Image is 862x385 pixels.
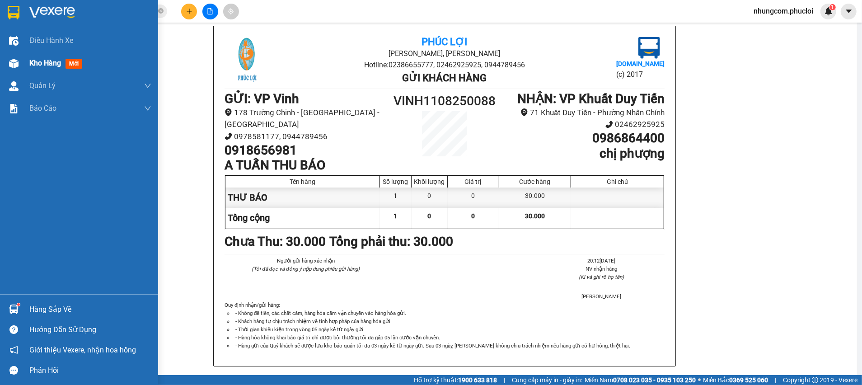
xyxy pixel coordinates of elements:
button: caret-down [841,4,857,19]
span: | [504,375,505,385]
span: 1 [831,4,834,10]
h1: 0918656981 [225,143,389,158]
span: Cung cấp máy in - giấy in: [512,375,582,385]
span: plus [186,8,192,14]
span: Miền Nam [585,375,696,385]
li: Hotline: 02386655777, 02462925925, 0944789456 [84,33,378,45]
li: [PERSON_NAME] [539,292,665,300]
b: GỬI : VP Vinh [11,66,86,80]
img: warehouse-icon [9,81,19,91]
span: copyright [812,377,818,383]
span: message [9,366,18,375]
span: 0 [427,212,431,220]
div: Ghi chú [573,178,661,185]
li: - Không để tiền, các chất cấm, hàng hóa cấm vận chuyển vào hàng hóa gửi. [234,309,665,317]
img: logo.jpg [638,37,660,59]
div: Tên hàng [228,178,377,185]
span: Quản Lý [29,80,56,91]
i: (Tôi đã đọc và đồng ý nộp dung phiếu gửi hàng) [252,266,360,272]
sup: 1 [17,303,20,306]
b: Tổng phải thu: 30.000 [329,234,453,249]
div: Khối lượng [414,178,445,185]
img: warehouse-icon [9,36,19,46]
h1: 0986864400 [500,131,665,146]
li: Hotline: 02386655777, 02462925925, 0944789456 [298,59,591,70]
b: Phúc Lợi [422,36,467,47]
li: - Khách hàng tự chịu trách nhiệm về tính hợp pháp của hàng hóa gửi. [234,317,665,325]
div: THƯ BÁO [225,188,380,208]
span: notification [9,346,18,354]
span: 30.000 [525,212,545,220]
span: question-circle [9,325,18,334]
div: 0 [448,188,499,208]
strong: 0369 525 060 [729,376,768,384]
span: down [144,82,151,89]
span: close-circle [158,8,164,14]
li: - Thời gian khiếu kiện trong vòng 05 ngày kể từ ngày gửi. [234,325,665,333]
div: Hàng sắp về [29,303,151,316]
span: aim [228,8,234,14]
li: [PERSON_NAME], [PERSON_NAME] [84,22,378,33]
div: 1 [380,188,412,208]
div: 30.000 [499,188,571,208]
div: Phản hồi [29,364,151,377]
span: Kho hàng [29,59,61,67]
b: Gửi khách hàng [402,72,487,84]
i: (Kí và ghi rõ họ tên) [579,274,624,280]
li: 0978581177, 0944789456 [225,131,389,143]
span: | [775,375,776,385]
li: 178 Trường Chinh - [GEOGRAPHIC_DATA] - [GEOGRAPHIC_DATA] [225,107,389,131]
strong: 1900 633 818 [458,376,497,384]
div: 0 [412,188,448,208]
h1: A TUẤN THU BÁO [225,158,389,173]
span: mới [66,59,82,69]
li: - Hàng hóa không khai báo giá trị chỉ được bồi thường tối đa gấp 05 lần cước vận chuyển. [234,333,665,342]
li: 71 Khuất Duy Tiến - Phường Nhân Chính [500,107,665,119]
li: Người gửi hàng xác nhận [243,257,369,265]
span: environment [225,108,232,116]
strong: 0708 023 035 - 0935 103 250 [613,376,696,384]
b: [DOMAIN_NAME] [616,60,665,67]
b: Chưa Thu : 30.000 [225,234,326,249]
span: Báo cáo [29,103,56,114]
li: (c) 2017 [616,69,665,80]
span: Giới thiệu Vexere, nhận hoa hồng [29,344,136,356]
img: icon-new-feature [825,7,833,15]
li: [PERSON_NAME], [PERSON_NAME] [298,48,591,59]
span: phone [225,132,232,140]
li: NV nhận hàng [539,265,665,273]
button: file-add [202,4,218,19]
span: close-circle [158,7,164,16]
h1: chị phượng [500,146,665,161]
span: Tổng cộng [228,212,270,223]
b: NHẬN : VP Khuất Duy Tiến [517,91,665,106]
div: Giá trị [450,178,497,185]
img: solution-icon [9,104,19,113]
img: logo.jpg [225,37,270,82]
span: down [144,105,151,112]
button: aim [223,4,239,19]
sup: 1 [829,4,836,10]
span: phone [605,121,613,128]
span: nhungcom.phucloi [746,5,820,17]
img: logo-vxr [8,6,19,19]
span: caret-down [845,7,853,15]
h1: VINH1108250088 [389,91,500,111]
span: file-add [207,8,213,14]
div: Hướng dẫn sử dụng [29,323,151,337]
img: warehouse-icon [9,305,19,314]
span: environment [520,108,528,116]
span: Miền Bắc [703,375,768,385]
li: 20:12[DATE] [539,257,665,265]
img: logo.jpg [11,11,56,56]
span: Hỗ trợ kỹ thuật: [414,375,497,385]
li: - Hàng gửi của Quý khách sẽ được lưu kho bảo quản tối đa 03 ngày kể từ ngày gửi. Sau 03 ngày, [PE... [234,342,665,350]
div: Quy định nhận/gửi hàng : [225,301,665,350]
button: plus [181,4,197,19]
div: Cước hàng [501,178,568,185]
span: ⚪️ [698,378,701,382]
b: GỬI : VP Vinh [225,91,299,106]
span: 0 [471,212,475,220]
span: Điều hành xe [29,35,73,46]
span: 1 [394,212,397,220]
